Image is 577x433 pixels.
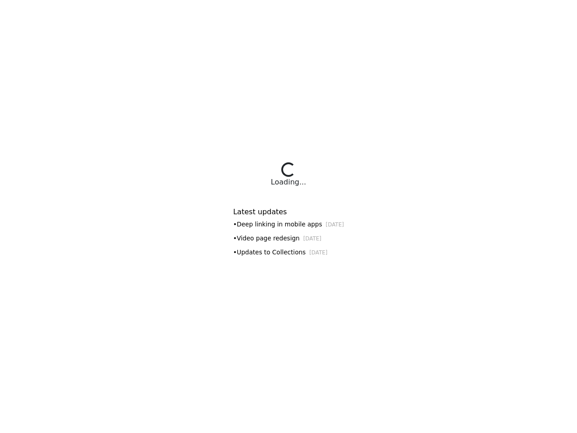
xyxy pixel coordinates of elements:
small: [DATE] [309,249,327,256]
div: • Deep linking in mobile apps [233,220,344,229]
small: [DATE] [303,235,321,242]
small: [DATE] [326,221,344,228]
h6: Latest updates [233,207,344,216]
div: • Updates to Collections [233,248,344,257]
div: Loading... [271,177,306,188]
div: • Video page redesign [233,234,344,243]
